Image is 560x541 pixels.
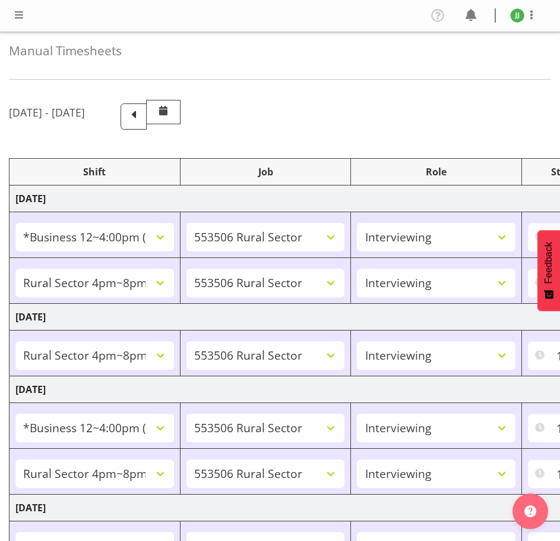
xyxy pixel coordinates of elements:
[15,165,174,179] div: Shift
[543,242,554,284] span: Feedback
[510,8,524,23] img: joshua-joel11891.jpg
[357,165,515,179] div: Role
[524,505,536,517] img: help-xxl-2.png
[9,44,551,58] h4: Manual Timesheets
[186,165,345,179] div: Job
[9,106,85,119] h5: [DATE] - [DATE]
[537,230,560,311] button: Feedback - Show survey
